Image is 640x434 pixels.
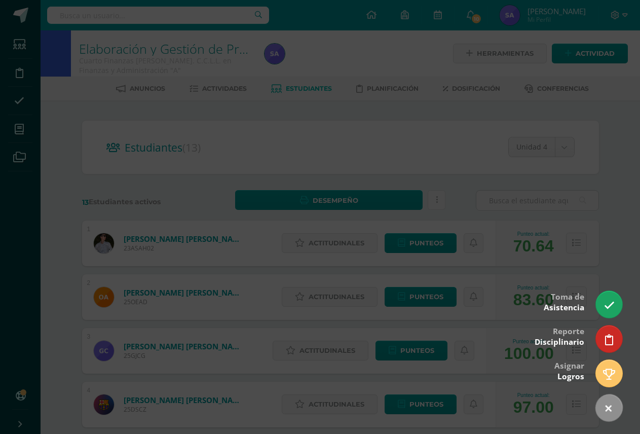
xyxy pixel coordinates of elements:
div: Toma de [544,285,584,318]
span: Disciplinario [535,337,584,347]
span: Logros [557,371,584,382]
div: Asignar [554,354,584,387]
span: Asistencia [544,302,584,313]
div: Reporte [535,319,584,352]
